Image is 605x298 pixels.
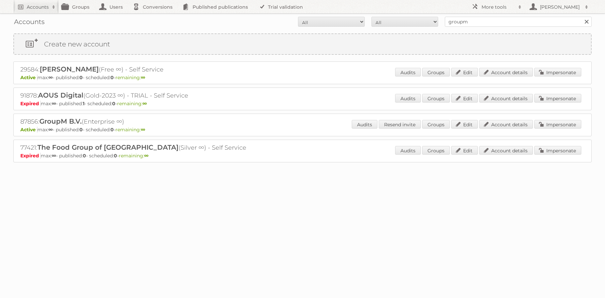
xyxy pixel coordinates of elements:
a: Audits [395,146,421,155]
a: Resend invite [379,120,421,129]
span: remaining: [117,101,147,107]
h2: 29584: (Free ∞) - Self Service [20,65,254,74]
strong: 0 [110,74,114,81]
p: max: - published: - scheduled: - [20,127,585,133]
span: remaining: [115,127,145,133]
p: max: - published: - scheduled: - [20,153,585,159]
a: Impersonate [534,120,581,129]
a: Audits [352,120,377,129]
strong: 0 [83,153,86,159]
a: Groups [422,94,450,103]
span: Active [20,74,37,81]
strong: 0 [79,74,83,81]
a: Edit [451,120,478,129]
strong: 0 [110,127,114,133]
a: Edit [451,68,478,77]
a: Impersonate [534,94,581,103]
span: remaining: [115,74,145,81]
span: remaining: [119,153,148,159]
a: Account details [479,94,533,103]
h2: [PERSON_NAME] [538,4,582,10]
p: max: - published: - scheduled: - [20,74,585,81]
a: Groups [422,68,450,77]
a: Audits [395,94,421,103]
span: The Food Group of [GEOGRAPHIC_DATA] [37,143,179,151]
strong: ∞ [144,153,148,159]
strong: ∞ [48,127,53,133]
a: Edit [451,94,478,103]
h2: 87856: (Enterprise ∞) [20,117,254,126]
span: Expired [20,101,41,107]
a: Account details [479,146,533,155]
a: Impersonate [534,146,581,155]
span: Expired [20,153,41,159]
strong: 0 [114,153,117,159]
h2: 91878: (Gold-2023 ∞) - TRIAL - Self Service [20,91,254,100]
strong: 0 [112,101,115,107]
a: Account details [479,68,533,77]
strong: ∞ [141,127,145,133]
h2: More tools [482,4,515,10]
a: Audits [395,68,421,77]
p: max: - published: - scheduled: - [20,101,585,107]
strong: 0 [79,127,83,133]
span: [PERSON_NAME] [40,65,99,73]
a: Create new account [14,34,591,54]
h2: 77421: (Silver ∞) - Self Service [20,143,254,152]
strong: ∞ [48,74,53,81]
span: Active [20,127,37,133]
strong: ∞ [142,101,147,107]
strong: 1 [83,101,84,107]
a: Account details [479,120,533,129]
span: AOUS Digital [38,91,83,99]
a: Impersonate [534,68,581,77]
h2: Accounts [27,4,49,10]
a: Edit [451,146,478,155]
a: Groups [422,146,450,155]
strong: ∞ [52,153,56,159]
strong: ∞ [141,74,145,81]
a: Groups [422,120,450,129]
span: GroupM B.V. [39,117,82,125]
strong: ∞ [52,101,56,107]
